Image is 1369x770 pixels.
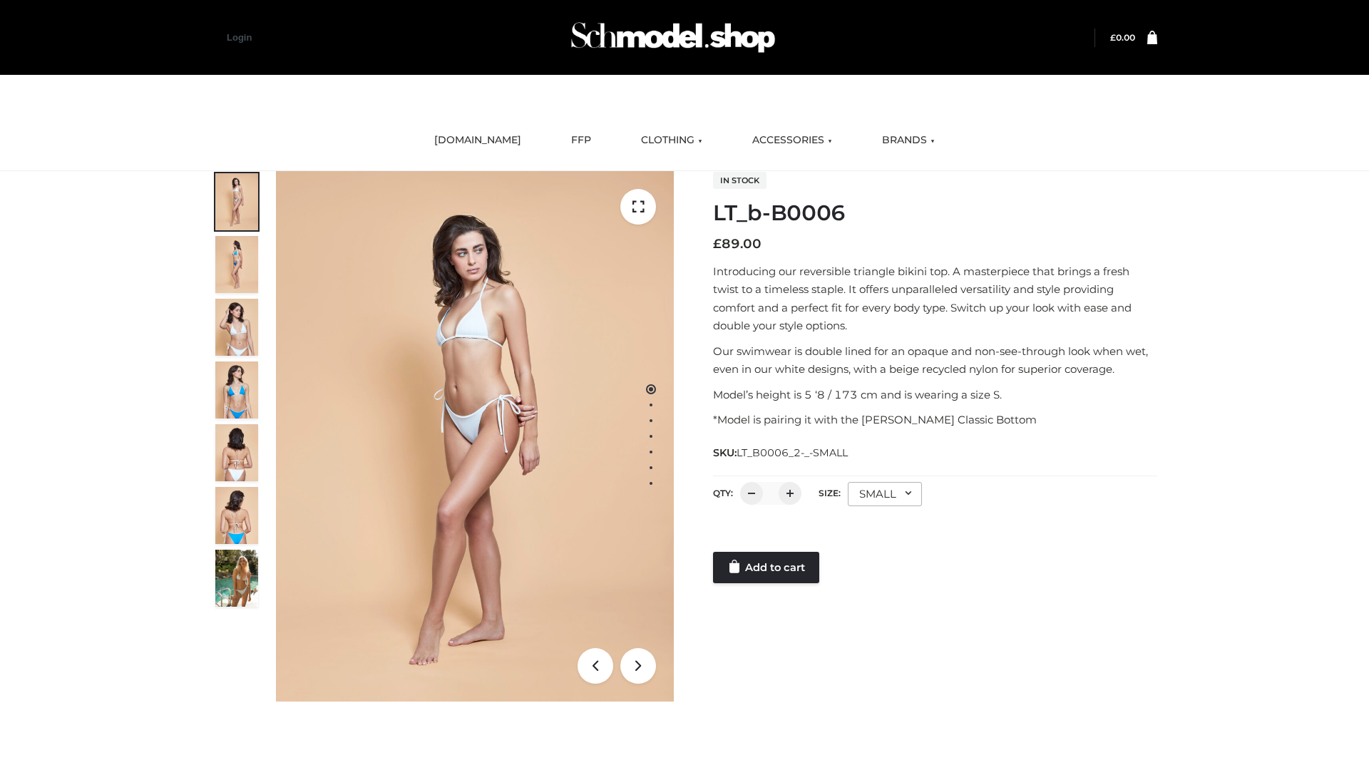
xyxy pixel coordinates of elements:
[713,444,849,461] span: SKU:
[742,125,843,156] a: ACCESSORIES
[713,488,733,498] label: QTY:
[737,446,848,459] span: LT_B0006_2-_-SMALL
[215,550,258,607] img: Arieltop_CloudNine_AzureSky2.jpg
[871,125,945,156] a: BRANDS
[713,200,1157,226] h1: LT_b-B0006
[713,552,819,583] a: Add to cart
[215,361,258,419] img: ArielClassicBikiniTop_CloudNine_AzureSky_OW114ECO_4-scaled.jpg
[215,424,258,481] img: ArielClassicBikiniTop_CloudNine_AzureSky_OW114ECO_7-scaled.jpg
[713,236,722,252] span: £
[713,342,1157,379] p: Our swimwear is double lined for an opaque and non-see-through look when wet, even in our white d...
[276,171,674,702] img: ArielClassicBikiniTop_CloudNine_AzureSky_OW114ECO_1
[713,411,1157,429] p: *Model is pairing it with the [PERSON_NAME] Classic Bottom
[566,9,780,66] img: Schmodel Admin 964
[215,299,258,356] img: ArielClassicBikiniTop_CloudNine_AzureSky_OW114ECO_3-scaled.jpg
[215,236,258,293] img: ArielClassicBikiniTop_CloudNine_AzureSky_OW114ECO_2-scaled.jpg
[215,487,258,544] img: ArielClassicBikiniTop_CloudNine_AzureSky_OW114ECO_8-scaled.jpg
[848,482,922,506] div: SMALL
[713,172,766,189] span: In stock
[713,386,1157,404] p: Model’s height is 5 ‘8 / 173 cm and is wearing a size S.
[424,125,532,156] a: [DOMAIN_NAME]
[713,236,762,252] bdi: 89.00
[215,173,258,230] img: ArielClassicBikiniTop_CloudNine_AzureSky_OW114ECO_1-scaled.jpg
[1110,32,1135,43] bdi: 0.00
[227,32,252,43] a: Login
[713,262,1157,335] p: Introducing our reversible triangle bikini top. A masterpiece that brings a fresh twist to a time...
[630,125,713,156] a: CLOTHING
[819,488,841,498] label: Size:
[1110,32,1135,43] a: £0.00
[1110,32,1116,43] span: £
[560,125,602,156] a: FFP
